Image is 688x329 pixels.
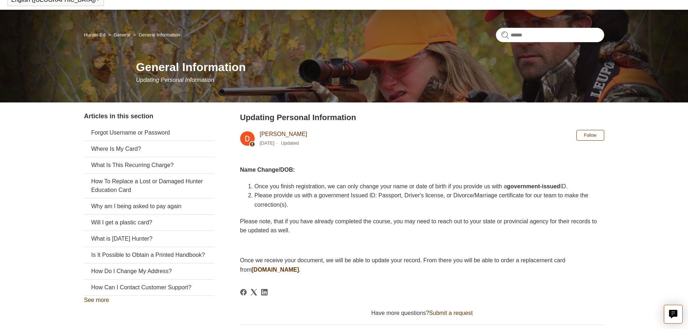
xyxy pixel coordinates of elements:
[251,289,257,295] a: X Corp
[255,192,588,208] span: Please provide us with a government Issued ID: Passport, Driver's license, or Divorce/Marriage ce...
[429,310,473,316] a: Submit a request
[84,32,107,38] li: Hunter-Ed
[240,167,295,173] strong: Name Change/DOB:
[496,28,604,42] input: Search
[240,111,604,123] h2: Updating Personal Information
[84,32,105,38] a: Hunter-Ed
[84,215,214,231] a: Will I get a plastic card?
[252,267,299,273] a: [DOMAIN_NAME]
[240,309,604,317] div: Have more questions?
[299,267,300,273] span: .
[255,183,568,189] span: Once you finish registration, we can only change your name or date of birth if you provide us wit...
[84,280,214,295] a: How Can I Contact Customer Support?
[261,289,268,295] svg: Share this page on LinkedIn
[136,77,214,83] span: Updating Personal Information
[251,289,257,295] svg: Share this page on X Corp
[576,130,604,141] button: Follow Article
[131,32,180,38] li: General Information
[84,113,153,120] span: Articles in this section
[507,183,561,189] strong: government-issued
[114,32,130,38] a: General
[260,131,307,137] a: [PERSON_NAME]
[261,289,268,295] a: LinkedIn
[281,140,299,146] li: Updated
[84,198,214,214] a: Why am I being asked to pay again
[240,289,247,295] svg: Share this page on Facebook
[664,305,683,324] button: Live chat
[84,297,109,303] a: See more
[84,141,214,157] a: Where Is My Card?
[107,32,131,38] li: General
[260,140,274,146] time: 03/04/2024, 11:02
[136,58,604,76] h1: General Information
[240,257,566,273] span: Once we receive your document, we will be able to update your record. From there you will be able...
[240,218,597,234] span: Please note, that if you have already completed the course, you may need to reach out to your sta...
[240,289,247,295] a: Facebook
[139,32,180,38] a: General Information
[84,174,214,198] a: How To Replace a Lost or Damaged Hunter Education Card
[84,125,214,141] a: Forgot Username or Password
[84,247,214,263] a: Is It Possible to Obtain a Printed Handbook?
[84,157,214,173] a: What Is This Recurring Charge?
[84,231,214,247] a: What is [DATE] Hunter?
[84,263,214,279] a: How Do I Change My Address?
